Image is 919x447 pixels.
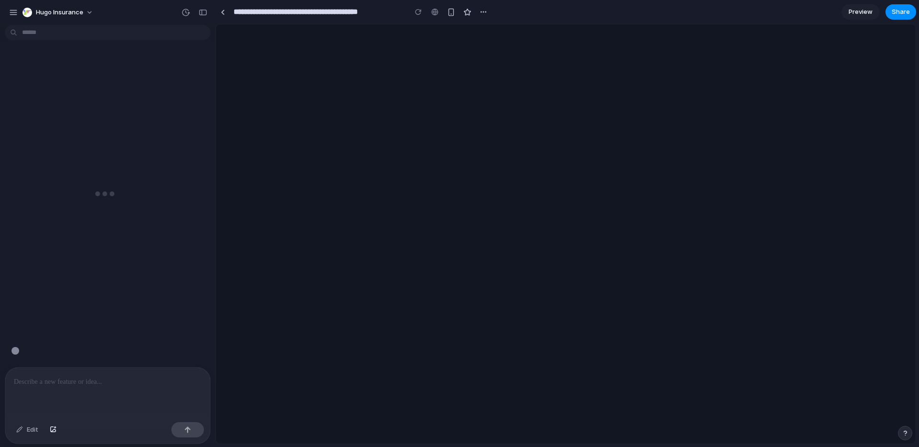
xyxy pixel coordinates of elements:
[36,8,83,17] span: Hugo Insurance
[849,7,873,17] span: Preview
[841,4,880,20] a: Preview
[885,4,916,20] button: Share
[19,5,98,20] button: Hugo Insurance
[892,7,910,17] span: Share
